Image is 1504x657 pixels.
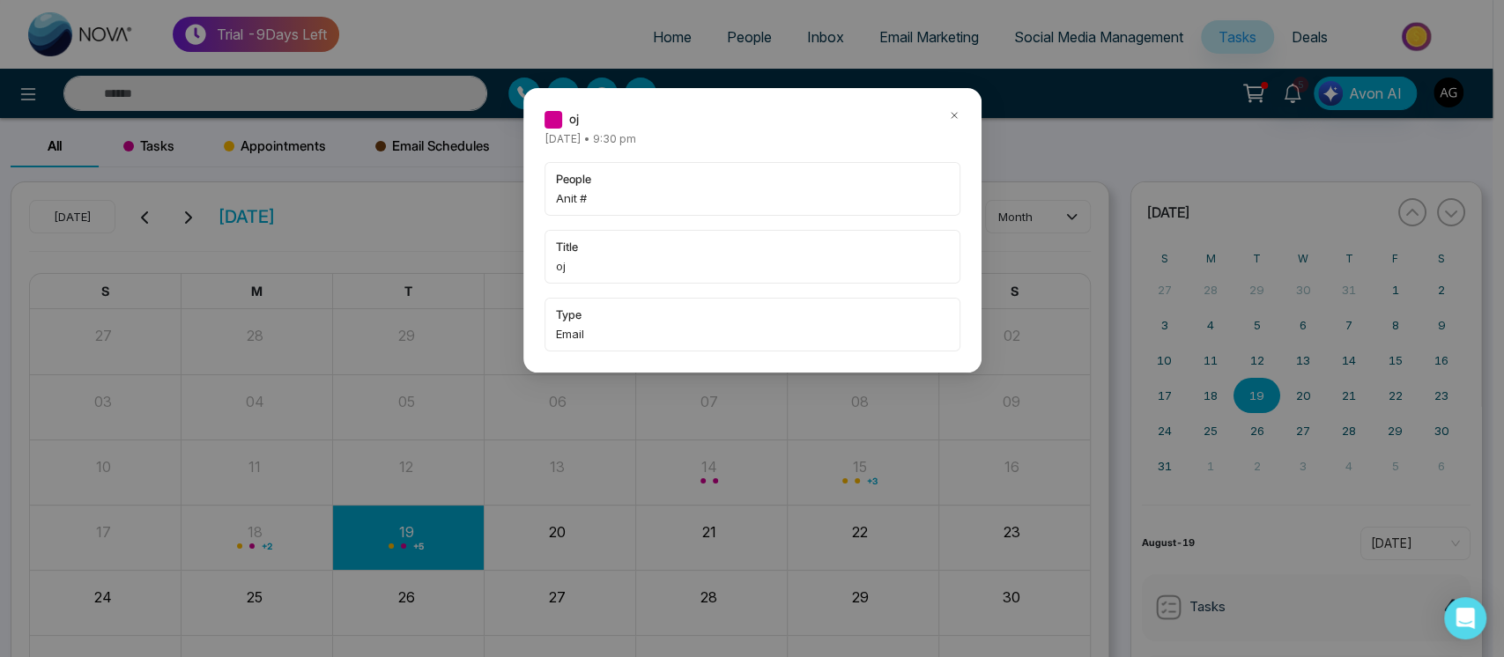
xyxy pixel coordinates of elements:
span: people [556,170,949,188]
span: [DATE] • 9:30 pm [545,132,636,145]
span: type [556,306,949,323]
span: Anit # [556,189,949,207]
span: oj [569,109,579,129]
span: title [556,238,949,255]
div: Open Intercom Messenger [1444,597,1486,639]
span: Email [556,325,949,343]
span: oj [556,257,949,275]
